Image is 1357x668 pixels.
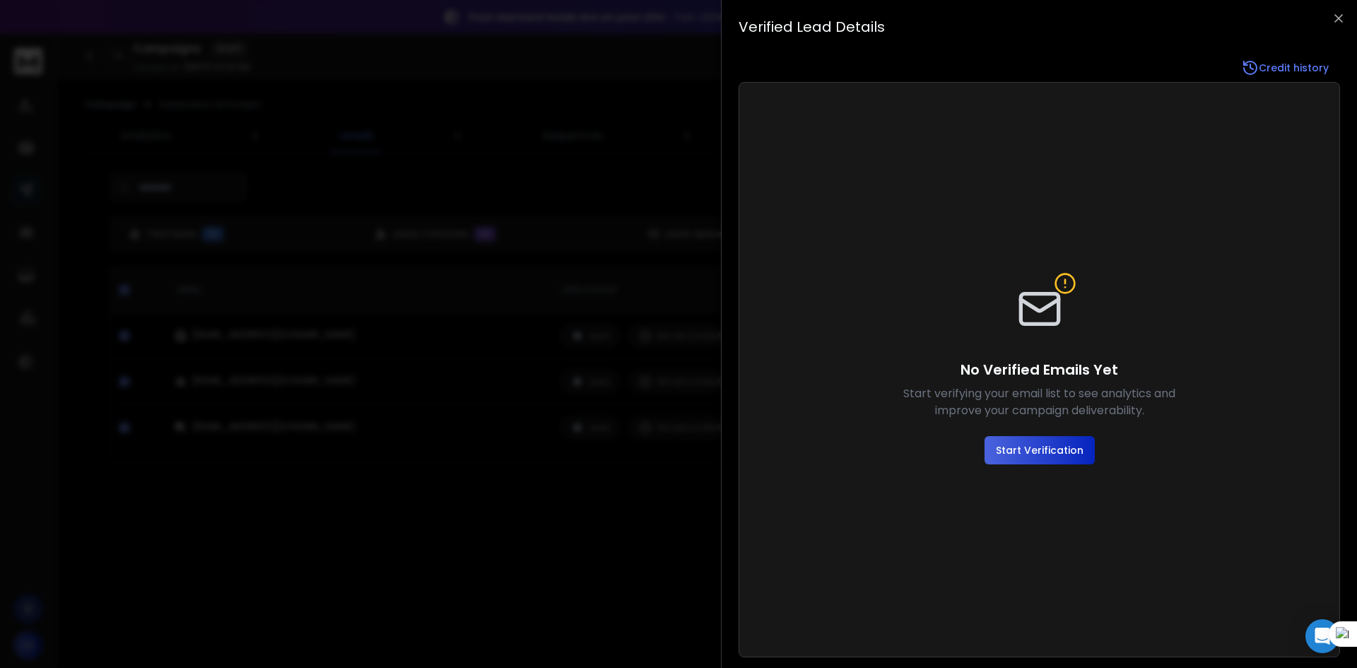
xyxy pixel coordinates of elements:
[881,385,1198,419] p: Start verifying your email list to see analytics and improve your campaign deliverability.
[1230,54,1340,82] a: Credit history
[1305,619,1339,653] div: Open Intercom Messenger
[985,436,1095,464] button: Start Verification
[739,17,1340,37] h3: Verified Lead Details
[881,360,1198,380] h4: No Verified Emails Yet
